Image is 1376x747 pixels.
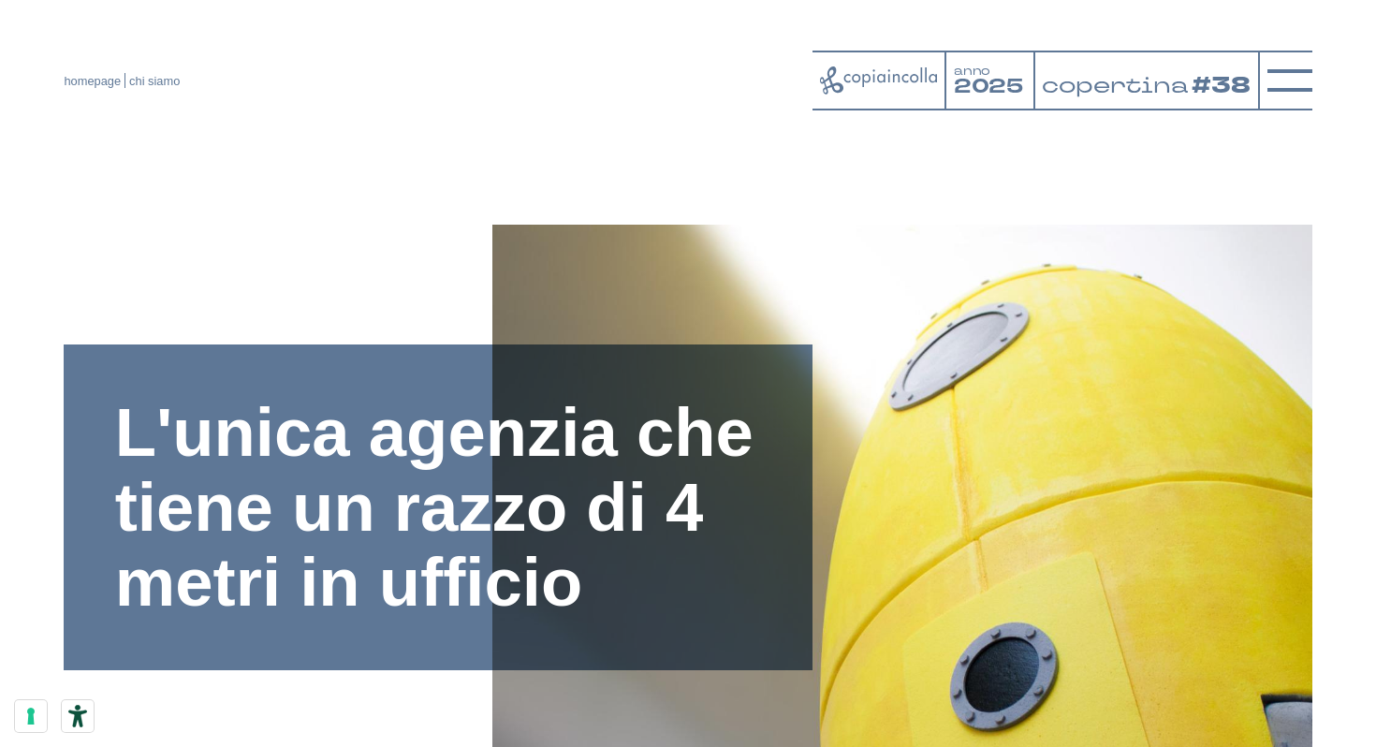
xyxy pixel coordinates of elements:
a: homepage [64,74,121,88]
tspan: 2025 [954,73,1024,100]
h1: L'unica agenzia che tiene un razzo di 4 metri in ufficio [115,395,762,619]
span: chi siamo [129,74,180,88]
tspan: anno [954,64,991,79]
button: Le tue preferenze relative al consenso per le tecnologie di tracciamento [15,700,47,732]
tspan: #38 [1191,69,1250,100]
button: Strumenti di accessibilità [62,700,94,732]
tspan: copertina [1042,70,1188,98]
